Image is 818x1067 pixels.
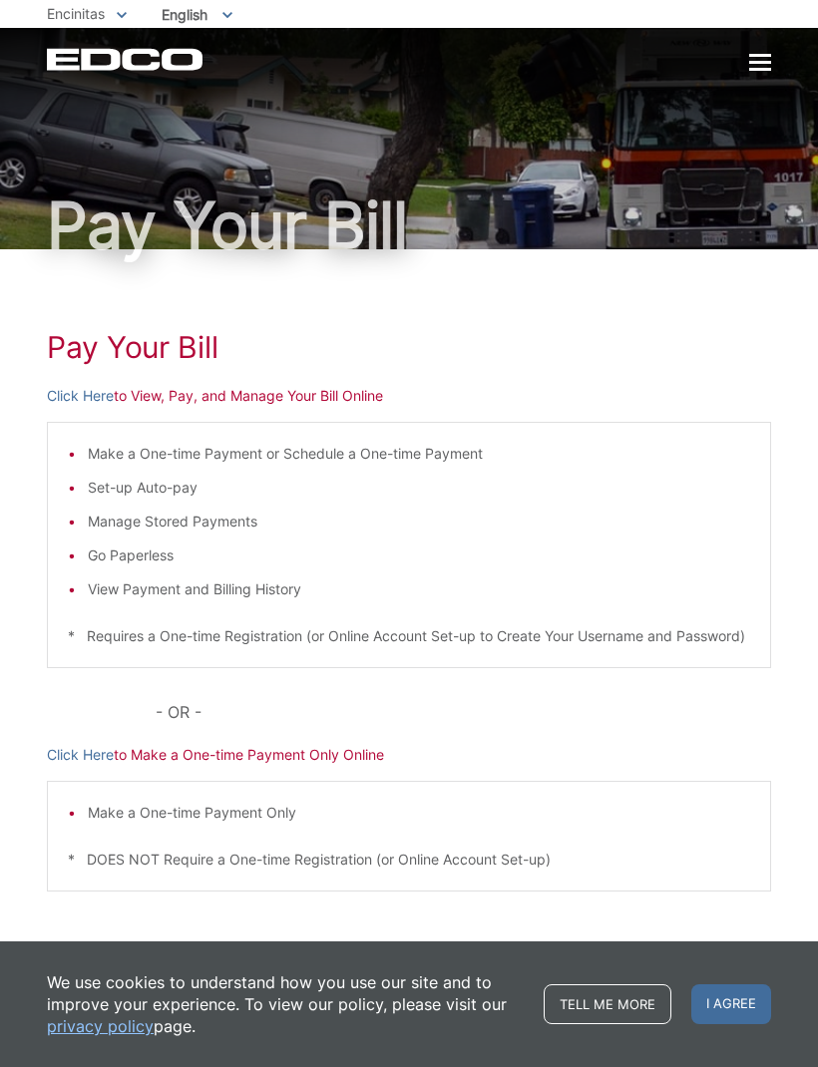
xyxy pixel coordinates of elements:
a: Click Here [47,744,114,766]
p: * DOES NOT Require a One-time Registration (or Online Account Set-up) [68,849,750,871]
h1: Pay Your Bill [47,329,771,365]
a: privacy policy [47,1015,154,1037]
li: View Payment and Billing History [88,578,750,600]
li: Go Paperless [88,544,750,566]
p: We use cookies to understand how you use our site and to improve your experience. To view our pol... [47,971,524,1037]
p: - OR - [156,698,771,726]
li: Make a One-time Payment Only [88,802,750,824]
p: to View, Pay, and Manage Your Bill Online [47,385,771,407]
span: Encinitas [47,5,105,22]
span: I agree [691,984,771,1024]
p: * Requires a One-time Registration (or Online Account Set-up to Create Your Username and Password) [68,625,750,647]
a: Tell me more [544,984,671,1024]
a: EDCD logo. Return to the homepage. [47,48,205,71]
a: Click Here [47,385,114,407]
p: to Make a One-time Payment Only Online [47,744,771,766]
li: Set-up Auto-pay [88,477,750,499]
li: Manage Stored Payments [88,511,750,533]
li: Make a One-time Payment or Schedule a One-time Payment [88,443,750,465]
h1: Pay Your Bill [47,193,771,257]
